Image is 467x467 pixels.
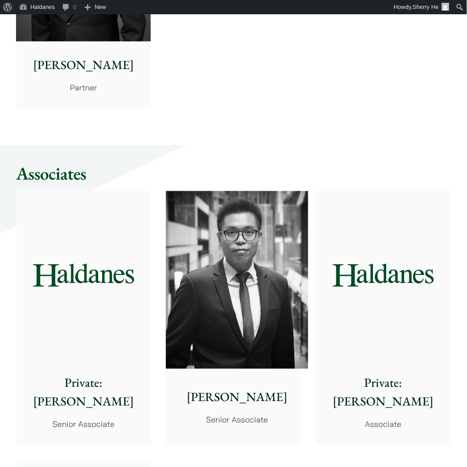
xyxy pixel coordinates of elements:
span: Sherry He [413,4,439,10]
h2: Associates [16,163,451,184]
p: Senior Associate [23,418,144,430]
a: [PERSON_NAME] Senior Associate [166,191,301,446]
p: Partner [23,82,144,94]
p: Private: [PERSON_NAME] [323,374,443,411]
p: Private: [PERSON_NAME] [23,374,144,411]
p: [PERSON_NAME] [173,388,301,407]
a: Private: [PERSON_NAME] Senior Associate [16,191,151,446]
p: [PERSON_NAME] [23,56,144,74]
p: Senior Associate [173,414,301,426]
a: Private: [PERSON_NAME] Associate [316,191,450,446]
p: Associate [323,418,443,430]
